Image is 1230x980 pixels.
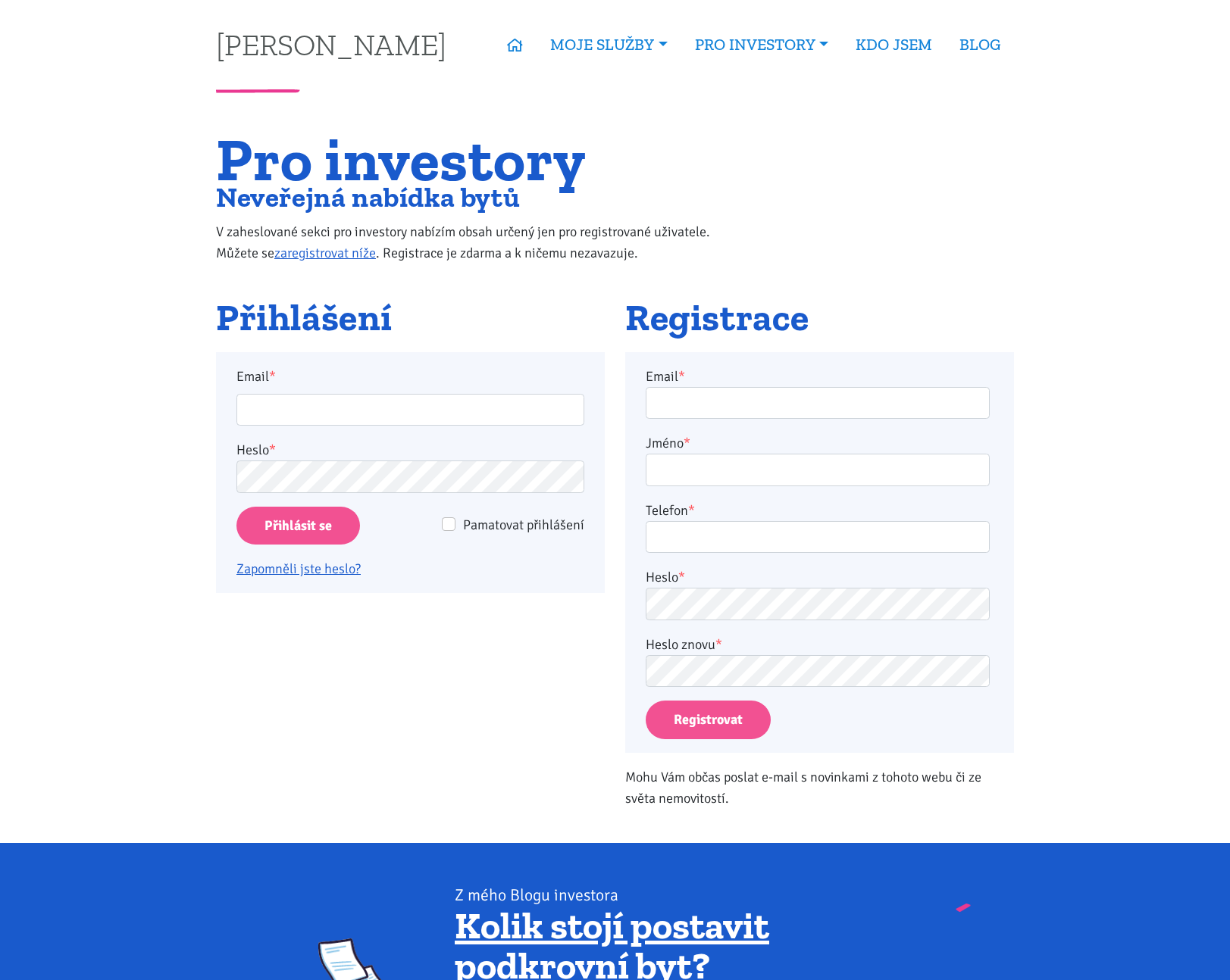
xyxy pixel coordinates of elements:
[625,298,1014,339] h2: Registrace
[646,366,685,387] label: Email
[455,885,912,906] div: Z mého Blogu investora
[678,569,685,585] abbr: required
[646,701,771,739] button: Registrovat
[236,507,360,545] input: Přihlásit se
[684,435,690,451] abbr: required
[216,30,446,59] a: [PERSON_NAME]
[216,134,741,185] h1: Pro investory
[678,368,685,385] abbr: required
[625,766,1014,809] p: Mohu Vám občas poslat e-mail s novinkami z tohoto webu či ze světa nemovitostí.
[688,502,695,519] abbr: required
[715,636,722,653] abbr: required
[216,185,741,210] h2: Neveřejná nabídka bytů
[537,27,681,62] a: MOJE SLUŽBY
[227,366,595,387] label: Email
[681,27,842,62] a: PRO INVESTORY
[646,566,685,588] label: Heslo
[216,221,741,264] p: V zaheslované sekci pro investory nabízím obsah určený jen pro registrované uživatele. Můžete se ...
[946,27,1014,62] a: BLOG
[646,634,722,655] label: Heslo znovu
[236,439,276,460] label: Heslo
[463,517,584,533] span: Pamatovat přihlášení
[274,245,376,261] a: zaregistrovat níže
[236,560,361,577] a: Zapomněli jste heslo?
[646,432,690,454] label: Jméno
[216,298,605,339] h2: Přihlášení
[842,27,946,62] a: KDO JSEM
[646,500,695,521] label: Telefon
